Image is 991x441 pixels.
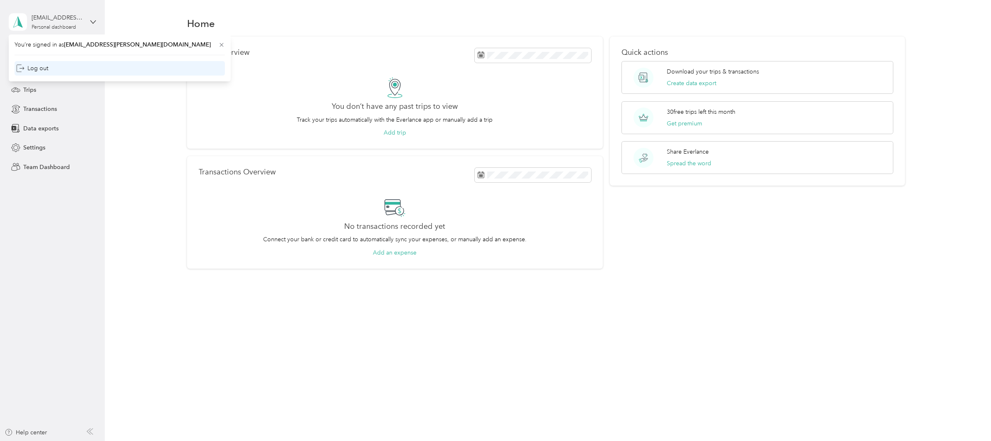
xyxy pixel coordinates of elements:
[263,235,527,244] p: Connect your bank or credit card to automatically sync your expenses, or manually add an expense.
[667,159,711,168] button: Spread the word
[32,25,76,30] div: Personal dashboard
[199,168,276,176] p: Transactions Overview
[667,147,709,156] p: Share Everlance
[667,67,759,76] p: Download your trips & transactions
[944,394,991,441] iframe: Everlance-gr Chat Button Frame
[5,428,47,437] button: Help center
[373,248,417,257] button: Add an expense
[344,222,445,231] h2: No transactions recorded yet
[23,124,59,133] span: Data exports
[332,102,458,111] h2: You don’t have any past trips to view
[297,115,493,124] p: Track your trips automatically with the Everlance app or manually add a trip
[23,105,57,113] span: Transactions
[32,13,84,22] div: [EMAIL_ADDRESS][PERSON_NAME][DOMAIN_NAME]
[667,108,735,116] p: 30 free trips left this month
[667,119,702,128] button: Get premium
[23,143,45,152] span: Settings
[16,64,48,73] div: Log out
[15,40,225,49] span: You’re signed in as
[23,163,70,171] span: Team Dashboard
[23,86,36,94] span: Trips
[187,19,215,28] h1: Home
[667,79,716,88] button: Create data export
[64,41,211,48] span: [EMAIL_ADDRESS][PERSON_NAME][DOMAIN_NAME]
[621,48,893,57] p: Quick actions
[384,128,406,137] button: Add trip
